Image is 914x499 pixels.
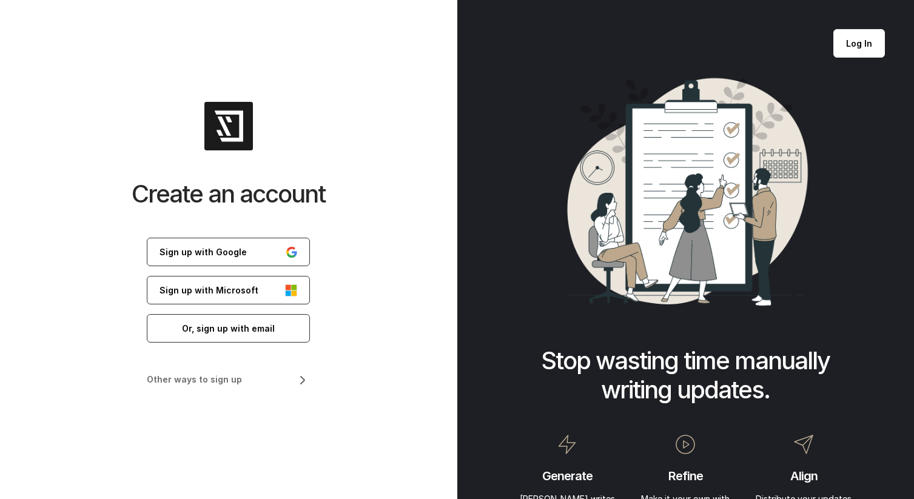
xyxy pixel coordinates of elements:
a: Or, sign up with email [147,314,310,343]
h1: Create an account [58,179,399,209]
h2: Generate [516,470,619,482]
a: Other ways to sign up [147,373,310,387]
h2: Refine [634,470,738,482]
a: Sign up with Google [147,238,310,266]
h2: Align [752,470,856,482]
h1: Stop wasting time manually writing updates. [516,346,856,404]
a: Log In [833,29,885,58]
img: provider_sign_up_prop-fedc744bf50c3b8e8f77c963042cfff6abfade2805736f22b8b9cfffd5514546.png [561,67,811,317]
a: Sign up with Microsoft [147,276,310,304]
img: logo-6ba331977e59facfbff2947a2e854c94a5e6b03243a11af005d3916e8cc67d17.png [204,102,253,150]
